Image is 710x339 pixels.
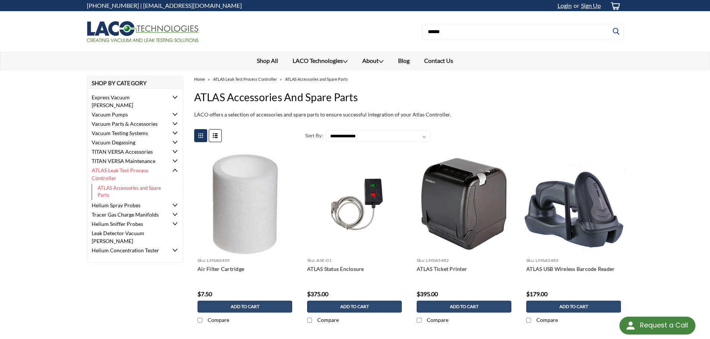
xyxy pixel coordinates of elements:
span: ASE-01 [316,258,332,263]
p: LACO offers a selection of accessories and spare parts to ensure successful integration of your A... [194,111,624,118]
a: ATLAS Leak Test Process Controller [87,166,169,183]
a: Blog [391,52,417,69]
div: Request a Call [619,317,695,335]
input: Compare [198,318,202,323]
label: Sort By: [302,130,323,141]
a: Add to Cart [198,301,292,313]
span: Add to Cart [559,304,588,309]
a: Vacuum Degassing [87,138,169,147]
img: round button [625,320,637,332]
img: ATLAS Ticket Printer [413,153,515,255]
a: Add to Cart [526,301,621,313]
a: Helium Sniffer Probes [87,219,169,228]
span: sku: [526,258,535,263]
span: sku: [307,258,316,263]
span: LMSA5482 [426,258,449,263]
a: sku: LMSA0439 [198,258,230,263]
span: sku: [198,258,206,263]
input: Compare [526,318,531,323]
a: Contact Us [417,52,461,69]
a: ATLAS Accessories and Spare Parts [92,184,173,200]
a: Leak Detector Vacuum [PERSON_NAME] [87,228,169,246]
a: ATLAS Leak Test Process Controller [213,77,277,81]
a: Helium Spray Probes [87,201,169,210]
a: Express Vacuum [PERSON_NAME] [87,93,169,110]
a: Add to Cart [307,301,402,313]
a: Shop All [250,52,285,69]
span: LMSA5483 [536,258,558,263]
a: ATLAS Accessories and Spare Parts [285,77,348,81]
h2: Shop By Category [87,76,183,89]
span: Add to Cart [231,304,259,309]
span: Compare [427,317,448,323]
a: sku: ASE-01 [307,258,332,263]
a: cart-preview-dropdown [605,0,624,11]
span: $179.00 [526,290,548,297]
a: Vacuum Pumps [87,110,169,119]
span: or [572,2,579,9]
a: TITAN VERSA Maintenance [87,156,169,166]
a: Add to Cart [417,301,511,313]
span: Compare [317,317,339,323]
a: Vacuum Testing Systems [87,128,169,138]
div: Request a Call [640,317,688,334]
a: Helium Concentration Tester [87,246,169,255]
input: Compare [417,318,422,323]
span: $395.00 [417,290,438,297]
span: $375.00 [307,290,328,297]
a: About [355,52,391,70]
a: Air Filter Cartridge [198,265,292,272]
span: Compare [208,317,229,323]
img: Replacement Filter for ATLAS Controller Air Fill [194,153,296,255]
a: Vacuum Parts & Accessories [87,119,169,128]
a: Toggle List View [209,129,222,142]
span: Compare [536,317,558,323]
a: Tracer Gas Charge Manifolds [87,210,169,219]
a: ATLAS Ticket Printer [417,265,511,272]
span: $7.50 [198,290,212,297]
input: Compare [307,318,312,323]
a: Home [194,77,205,81]
span: Add to Cart [340,304,369,309]
span: Add to Cart [450,304,479,309]
h1: ATLAS Accessories and Spare Parts [194,89,624,105]
a: LACO Technologies [285,52,355,70]
a: sku: LMSA5483 [526,258,558,263]
img: LACO Technologies [87,21,199,42]
a: ATLAS Status Enclosure [307,265,402,272]
span: LMSA0439 [207,258,230,263]
span: sku: [417,258,425,263]
img: ATLAS USB Wireless Barcode Reader [523,153,625,255]
a: ATLAS USB Wireless Barcode Reader [526,265,621,272]
a: Toggle Grid View [194,129,207,142]
a: sku: LMSA5482 [417,258,449,263]
a: TITAN VERSA Accessories [87,147,169,156]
